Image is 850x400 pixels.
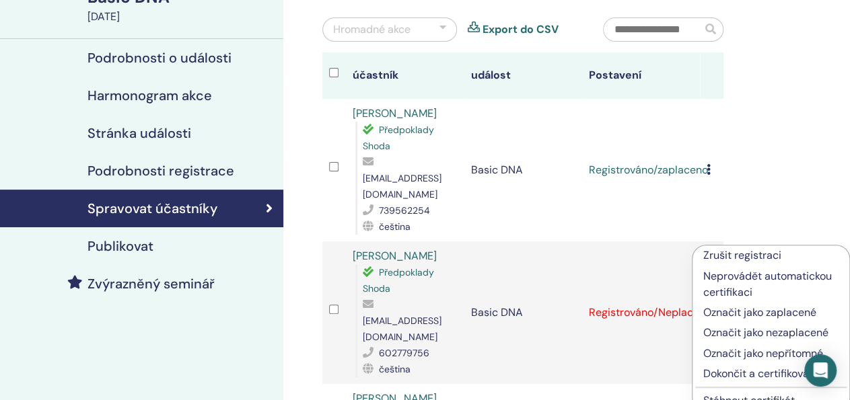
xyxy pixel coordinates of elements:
span: [EMAIL_ADDRESS][DOMAIN_NAME] [363,315,441,343]
th: Postavení [582,52,700,99]
p: Označit jako nezaplacené [703,325,839,341]
p: Neprovádět automatickou certifikaci [703,268,839,301]
a: Export do CSV [483,22,559,38]
a: [PERSON_NAME] [353,106,437,120]
span: [EMAIL_ADDRESS][DOMAIN_NAME] [363,172,441,200]
span: Předpoklady Shoda [363,124,434,152]
div: Hromadné akce [333,22,411,38]
p: Označit jako zaplacené [703,305,839,321]
h4: Stránka události [87,125,191,141]
a: [PERSON_NAME] [353,249,437,263]
span: čeština [379,221,411,233]
h4: Podrobnosti registrace [87,163,234,179]
div: [DATE] [87,9,275,25]
td: Basic DNA [464,99,581,241]
p: Zrušit registraci [703,247,839,264]
h4: Podrobnosti o události [87,50,232,66]
p: Označit jako nepřítomné [703,346,839,362]
span: čeština [379,363,411,375]
h4: Harmonogram akce [87,87,212,104]
th: účastník [346,52,464,99]
span: Předpoklady Shoda [363,266,434,294]
th: událost [464,52,581,99]
h4: Zvýrazněný seminář [87,276,215,292]
div: Open Intercom Messenger [804,354,837,387]
td: Basic DNA [464,241,581,384]
p: Dokončit a certifikovat [703,366,839,382]
h4: Publikovat [87,238,153,254]
h4: Spravovat účastníky [87,200,217,216]
span: 602779756 [379,347,429,359]
span: 739562254 [379,204,430,216]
